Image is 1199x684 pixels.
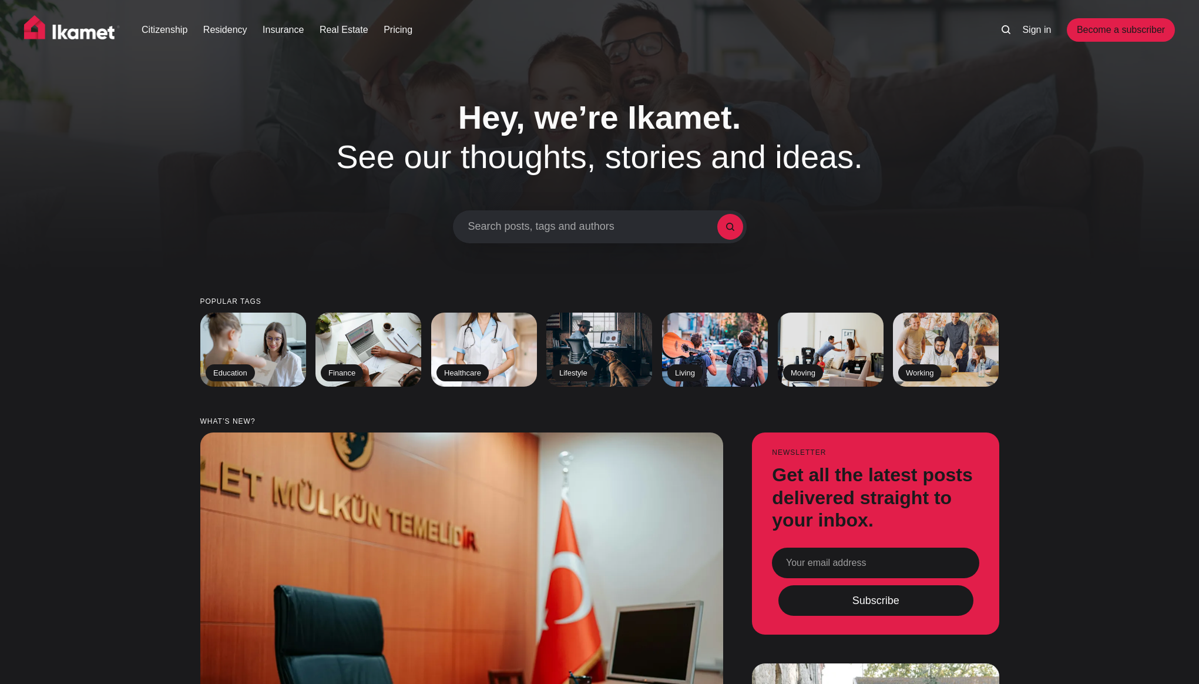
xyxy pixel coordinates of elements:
span: Hey, we’re Ikamet. [458,99,741,136]
h2: Healthcare [436,364,489,382]
a: Become a subscriber [1067,18,1175,42]
a: Insurance [263,23,304,37]
h2: Moving [783,364,823,382]
small: Popular tags [200,298,999,306]
a: Living [662,313,768,387]
a: Moving [778,313,884,387]
a: Lifestyle [546,313,652,387]
a: Healthcare [431,313,537,387]
h2: Working [898,364,941,382]
h3: Get all the latest posts delivered straight to your inbox. [772,464,979,531]
a: Working [893,313,999,387]
a: Pricing [384,23,412,37]
input: Your email address [772,548,979,579]
a: Education [200,313,306,387]
h2: Living [667,364,703,382]
button: Subscribe [778,585,973,616]
h2: Finance [321,364,363,382]
a: Residency [203,23,247,37]
a: Finance [315,313,421,387]
small: Newsletter [772,449,979,457]
h2: Lifestyle [552,364,595,382]
a: Real Estate [320,23,368,37]
h2: Education [206,364,255,382]
a: Citizenship [142,23,187,37]
span: Search posts, tags and authors [468,220,717,233]
small: What’s new? [200,418,999,425]
img: Ikamet home [24,15,120,45]
h1: See our thoughts, stories and ideas. [300,98,899,176]
a: Sign in [1022,23,1051,37]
